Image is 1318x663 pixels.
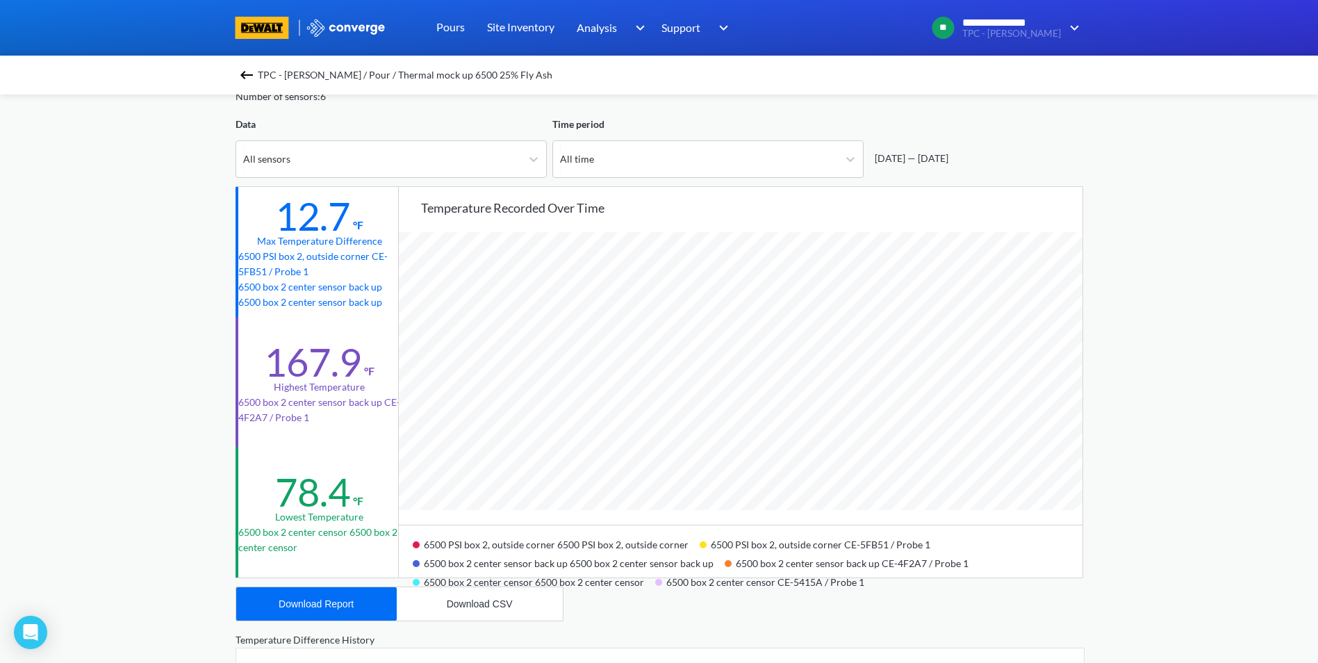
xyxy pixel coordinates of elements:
[264,338,361,386] div: 167.9
[279,598,354,609] div: Download Report
[238,525,401,555] p: 6500 box 2 center censor 6500 box 2 center censor
[413,571,655,590] div: 6500 box 2 center censor 6500 box 2 center censor
[627,19,649,36] img: downArrow.svg
[243,152,290,167] div: All sensors
[397,587,563,621] button: Download CSV
[1061,19,1083,36] img: downArrow.svg
[236,117,547,132] div: Data
[238,279,401,310] p: 6500 box 2 center sensor back up 6500 box 2 center sensor back up
[447,598,513,609] div: Download CSV
[275,468,350,516] div: 78.4
[236,587,397,621] button: Download Report
[421,198,1082,218] div: Temperature recorded over time
[236,17,289,39] img: branding logo
[552,117,864,132] div: Time period
[560,152,594,167] div: All time
[258,65,552,85] span: TPC - [PERSON_NAME] / Pour / Thermal mock up 6500 25% Fly Ash
[710,19,732,36] img: downArrow.svg
[14,616,47,649] div: Open Intercom Messenger
[962,28,1061,39] span: TPC - [PERSON_NAME]
[700,534,941,552] div: 6500 PSI box 2, outside corner CE-5FB51 / Probe 1
[236,17,306,39] a: branding logo
[275,193,350,240] div: 12.7
[236,89,326,104] div: Number of sensors: 6
[306,19,386,37] img: logo_ewhite.svg
[275,509,363,525] div: Lowest temperature
[238,395,401,425] p: 6500 box 2 center sensor back up CE-4F2A7 / Probe 1
[577,19,617,36] span: Analysis
[238,249,401,279] p: 6500 PSI box 2, outside corner CE-5FB51 / Probe 1
[257,234,382,249] div: Max temperature difference
[413,534,700,552] div: 6500 PSI box 2, outside corner 6500 PSI box 2, outside corner
[869,151,948,166] div: [DATE] — [DATE]
[236,632,1083,648] div: Temperature Difference History
[725,552,980,571] div: 6500 box 2 center sensor back up CE-4F2A7 / Probe 1
[238,67,255,83] img: backspace.svg
[655,571,875,590] div: 6500 box 2 center censor CE-5415A / Probe 1
[661,19,700,36] span: Support
[274,379,365,395] div: Highest temperature
[413,552,725,571] div: 6500 box 2 center sensor back up 6500 box 2 center sensor back up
